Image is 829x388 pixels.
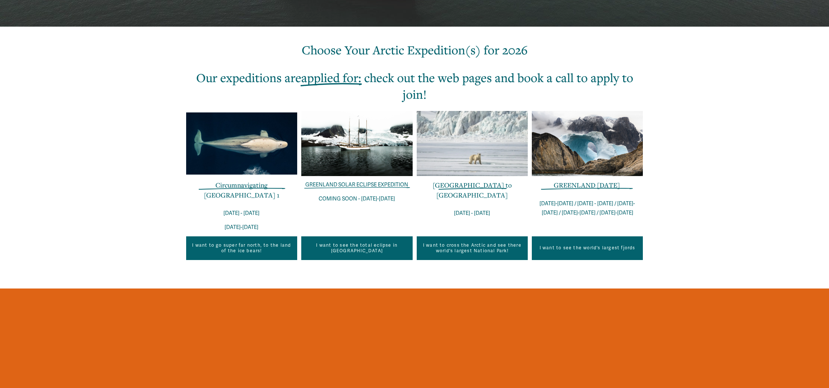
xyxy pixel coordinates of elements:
[186,236,297,260] a: I want to go super far north, to the land of the ice bears!
[186,223,297,232] p: [DATE]-[DATE]
[301,236,412,260] a: I want to see the total eclipse in [GEOGRAPHIC_DATA]
[417,209,528,218] p: [DATE] - [DATE]
[433,180,512,199] a: [GEOGRAPHIC_DATA] to [GEOGRAPHIC_DATA]
[554,180,620,189] a: GREENLAND [DATE]
[186,69,643,102] h2: Our expeditions are : check out the web pages and book a call to apply to join!
[417,236,528,260] a: I want to cross the Arctic and see there world's largest National Park!
[301,194,412,204] p: COMING SOON - [DATE]-[DATE]
[305,182,408,188] a: GREENLAND SOLAR ECLIPSE EXPEDITION
[532,199,643,218] p: [DATE]-[DATE] / [DATE] - [DATE] / [DATE]-[DATE] / [DATE]-[DATE] / [DATE]-[DATE]
[301,70,358,85] span: applied for
[532,236,643,260] a: I want to see the world's largest fjords
[186,209,297,218] p: [DATE] - [DATE]
[204,180,279,199] a: Circumnavigating [GEOGRAPHIC_DATA] 1
[186,41,643,58] h2: Choose Your Arctic Expedition(s) for 2026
